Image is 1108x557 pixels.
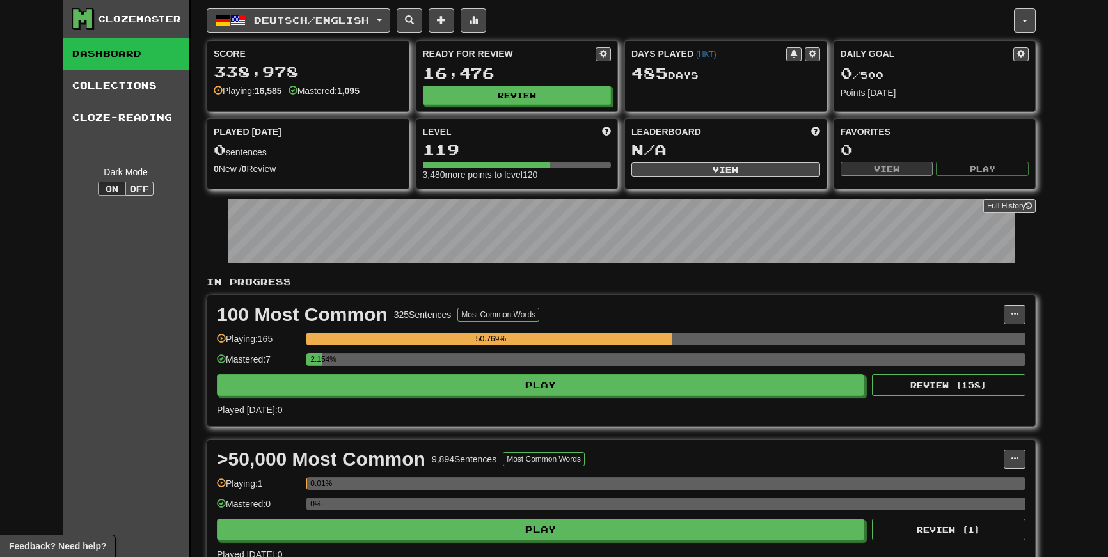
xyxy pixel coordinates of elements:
div: 119 [423,142,612,158]
div: 338,978 [214,64,402,80]
span: 0 [841,64,853,82]
div: Clozemaster [98,13,181,26]
button: Deutsch/English [207,8,390,33]
a: Cloze-Reading [63,102,189,134]
button: Search sentences [397,8,422,33]
button: Review (158) [872,374,1025,396]
button: Add sentence to collection [429,8,454,33]
button: View [841,162,933,176]
span: Open feedback widget [9,540,106,553]
div: Points [DATE] [841,86,1029,99]
span: 0 [214,141,226,159]
div: 16,476 [423,65,612,81]
span: Played [DATE]: 0 [217,405,282,415]
span: Deutsch / English [254,15,369,26]
div: 0 [841,142,1029,158]
strong: 0 [214,164,219,174]
strong: 0 [242,164,247,174]
button: Review [423,86,612,105]
strong: 1,095 [337,86,360,96]
button: Off [125,182,154,196]
button: Most Common Words [457,308,539,322]
button: Most Common Words [503,452,585,466]
button: On [98,182,126,196]
span: This week in points, UTC [811,125,820,138]
div: Score [214,47,402,60]
div: Dark Mode [72,166,179,178]
div: 325 Sentences [394,308,452,321]
div: >50,000 Most Common [217,450,425,469]
div: Daily Goal [841,47,1014,61]
button: Play [217,374,864,396]
a: (HKT) [696,50,716,59]
div: Mastered: [289,84,360,97]
span: Played [DATE] [214,125,281,138]
div: Mastered: 7 [217,353,300,374]
div: 2.154% [310,353,322,366]
div: 9,894 Sentences [432,453,496,466]
span: Level [423,125,452,138]
span: / 500 [841,70,883,81]
span: Leaderboard [631,125,701,138]
button: View [631,162,820,177]
button: Review (1) [872,519,1025,540]
div: New / Review [214,162,402,175]
span: 485 [631,64,668,82]
button: More stats [461,8,486,33]
span: N/A [631,141,667,159]
div: Favorites [841,125,1029,138]
div: Days Played [631,47,786,60]
div: Playing: 165 [217,333,300,354]
a: Collections [63,70,189,102]
div: 100 Most Common [217,305,388,324]
div: sentences [214,142,402,159]
button: Play [936,162,1029,176]
div: Ready for Review [423,47,596,60]
div: Mastered: 0 [217,498,300,519]
p: In Progress [207,276,1036,288]
div: 3,480 more points to level 120 [423,168,612,181]
a: Dashboard [63,38,189,70]
span: Score more points to level up [602,125,611,138]
div: Playing: 1 [217,477,300,498]
div: 50.769% [310,333,671,345]
div: Day s [631,65,820,82]
a: Full History [983,199,1036,213]
div: Playing: [214,84,282,97]
strong: 16,585 [255,86,282,96]
button: Play [217,519,864,540]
